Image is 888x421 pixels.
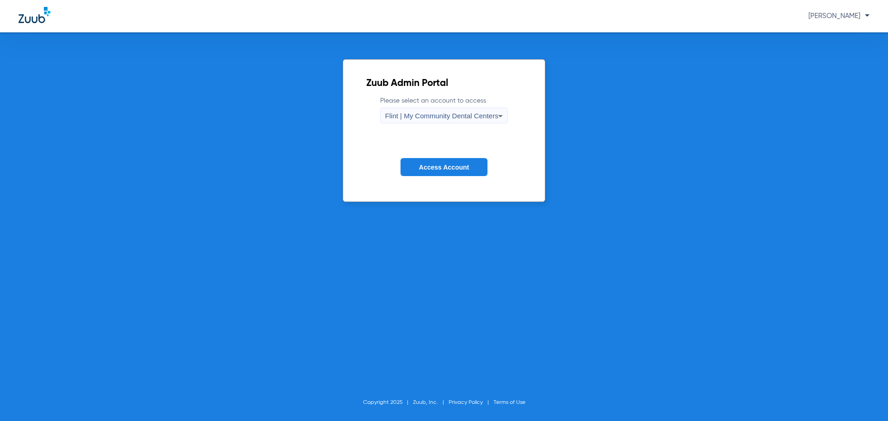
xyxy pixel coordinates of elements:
h2: Zuub Admin Portal [366,79,522,88]
img: Zuub Logo [18,7,50,23]
span: [PERSON_NAME] [808,12,869,19]
a: Terms of Use [493,400,525,405]
span: Flint | My Community Dental Centers [385,112,499,120]
a: Privacy Policy [449,400,483,405]
label: Please select an account to access [380,96,508,123]
button: Access Account [401,158,487,176]
span: Access Account [419,164,469,171]
li: Copyright 2025 [363,398,413,407]
li: Zuub, Inc. [413,398,449,407]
